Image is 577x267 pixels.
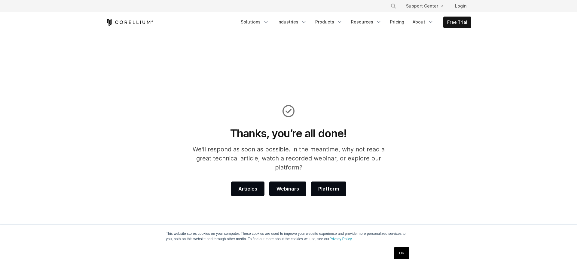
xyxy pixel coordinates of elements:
[386,17,408,27] a: Pricing
[383,1,471,11] div: Navigation Menu
[274,17,310,27] a: Industries
[237,17,273,27] a: Solutions
[237,17,471,28] div: Navigation Menu
[444,17,471,28] a: Free Trial
[311,182,346,196] a: Platform
[269,182,306,196] a: Webinars
[231,182,264,196] a: Articles
[394,247,409,259] a: OK
[312,17,346,27] a: Products
[276,185,299,192] span: Webinars
[409,17,437,27] a: About
[185,127,393,140] h1: Thanks, you’re all done!
[185,145,393,172] p: We'll respond as soon as possible. In the meantime, why not read a great technical article, watch...
[329,237,353,241] a: Privacy Policy.
[388,1,399,11] button: Search
[347,17,385,27] a: Resources
[450,1,471,11] a: Login
[166,231,411,242] p: This website stores cookies on your computer. These cookies are used to improve your website expe...
[106,19,154,26] a: Corellium Home
[401,1,448,11] a: Support Center
[318,185,339,192] span: Platform
[238,185,257,192] span: Articles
